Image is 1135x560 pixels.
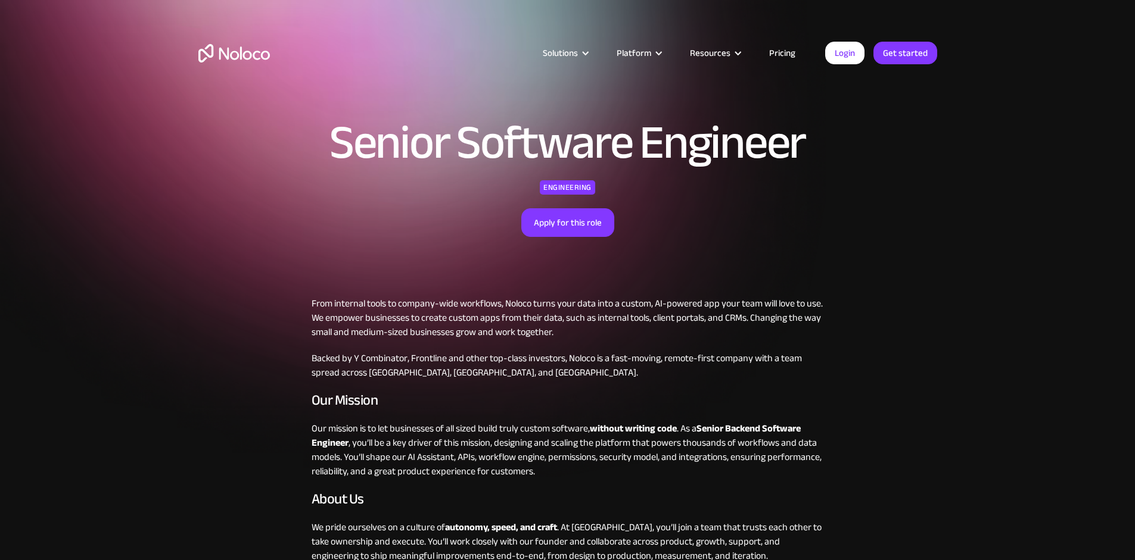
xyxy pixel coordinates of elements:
[602,45,675,61] div: Platform
[445,518,557,536] strong: autonomy, speed, and craft
[312,392,824,409] h3: Our Mission
[312,351,824,380] p: Backed by Y Combinator, Frontline and other top-class investors, Noloco is a fast-moving, remote-...
[675,45,754,61] div: Resources
[312,296,824,339] p: From internal tools to company-wide workflows, Noloco turns your data into a custom, AI-powered a...
[690,45,730,61] div: Resources
[825,42,865,64] a: Login
[312,420,801,452] strong: Senior Backend Software Engineer
[540,180,595,195] div: Engineering
[590,420,677,437] strong: without writing code
[873,42,937,64] a: Get started
[312,490,824,508] h3: About Us
[329,119,806,167] h1: Senior Software Engineer
[521,208,614,237] a: Apply for this role
[543,45,578,61] div: Solutions
[754,45,810,61] a: Pricing
[312,421,824,478] p: Our mission is to let businesses of all sized build truly custom software, . As a , you’ll be a k...
[617,45,651,61] div: Platform
[528,45,602,61] div: Solutions
[198,44,270,62] a: home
